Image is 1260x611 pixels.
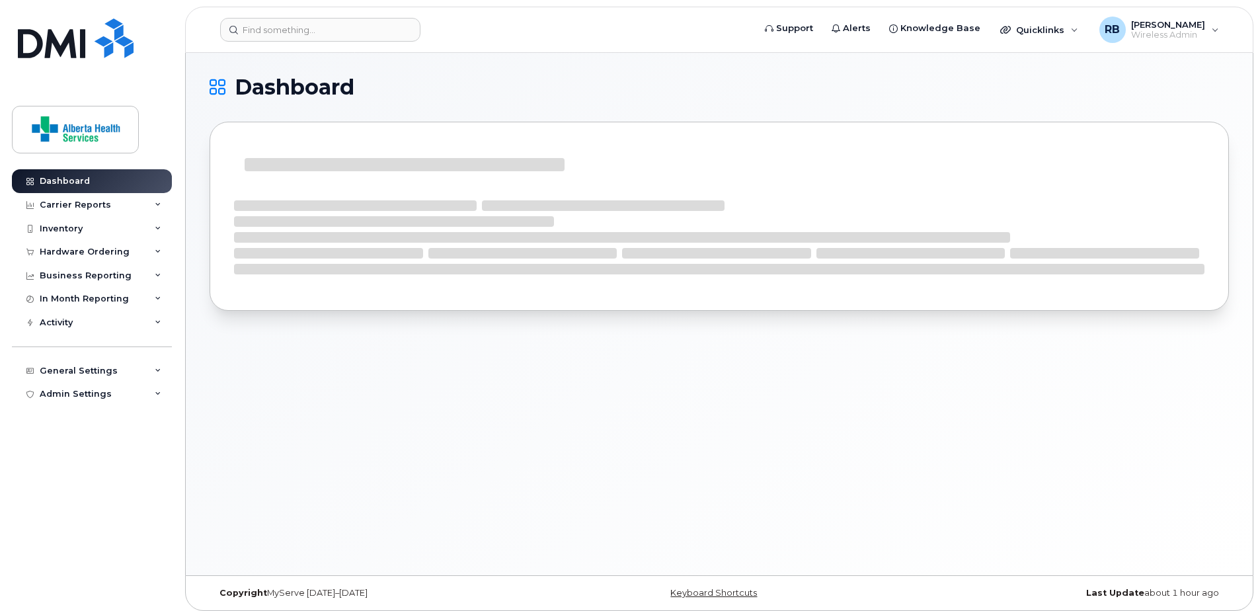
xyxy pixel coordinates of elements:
[889,588,1229,598] div: about 1 hour ago
[1086,588,1144,598] strong: Last Update
[210,588,549,598] div: MyServe [DATE]–[DATE]
[670,588,757,598] a: Keyboard Shortcuts
[235,77,354,97] span: Dashboard
[219,588,267,598] strong: Copyright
